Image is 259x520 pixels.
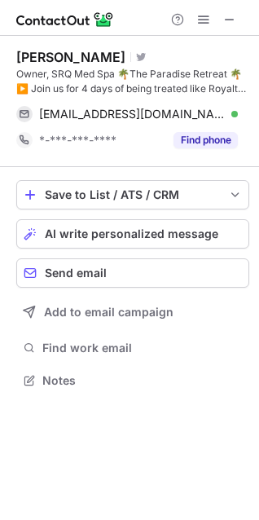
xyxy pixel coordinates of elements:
span: AI write personalized message [45,227,218,240]
button: Add to email campaign [16,297,249,327]
span: Send email [45,267,107,280]
button: save-profile-one-click [16,180,249,209]
button: Find work email [16,337,249,359]
span: [EMAIL_ADDRESS][DOMAIN_NAME] [39,107,226,121]
button: Send email [16,258,249,288]
button: Notes [16,369,249,392]
button: AI write personalized message [16,219,249,249]
span: Find work email [42,341,243,355]
div: Save to List / ATS / CRM [45,188,221,201]
button: Reveal Button [173,132,238,148]
div: Owner, SRQ Med Spa 🌴The Paradise Retreat 🌴 ▶️ Join us for 4 days of being treated like Royalty, W... [16,67,249,96]
img: ContactOut v5.3.10 [16,10,114,29]
span: Notes [42,373,243,388]
span: Add to email campaign [44,306,173,319]
div: [PERSON_NAME] [16,49,125,65]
